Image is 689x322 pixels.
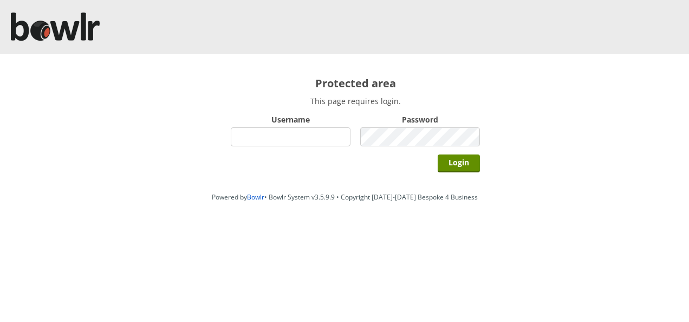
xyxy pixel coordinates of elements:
p: This page requires login. [231,96,480,106]
label: Password [360,114,480,125]
input: Login [438,154,480,172]
a: Bowlr [247,192,264,202]
label: Username [231,114,350,125]
span: Powered by • Bowlr System v3.5.9.9 • Copyright [DATE]-[DATE] Bespoke 4 Business [212,192,478,202]
h2: Protected area [231,76,480,91]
